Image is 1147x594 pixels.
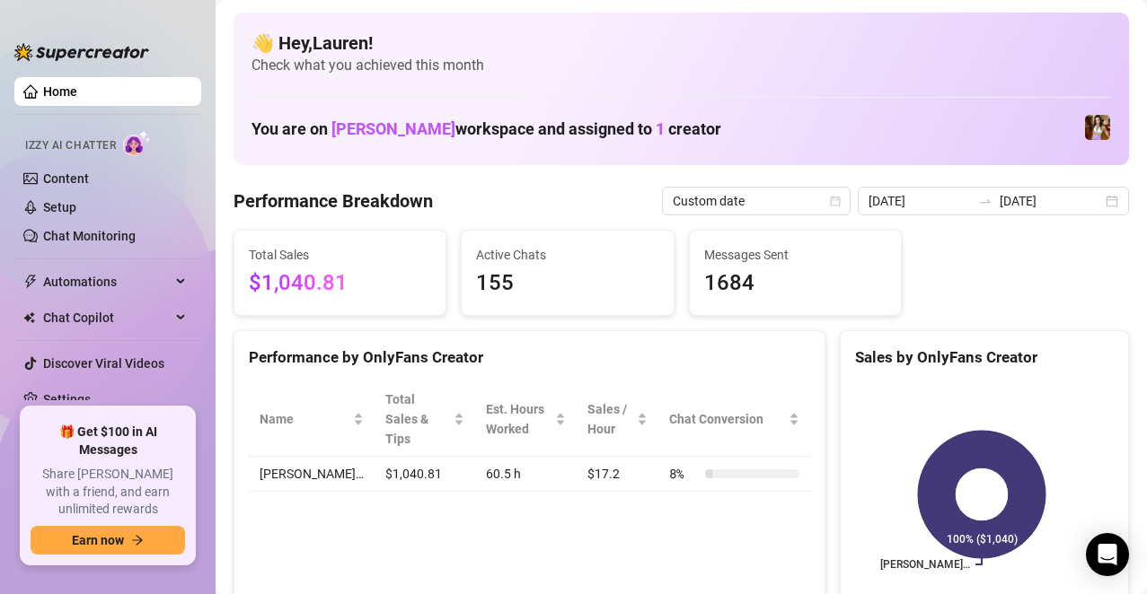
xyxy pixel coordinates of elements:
input: Start date [869,191,971,211]
img: logo-BBDzfeDw.svg [14,43,149,61]
input: End date [1000,191,1102,211]
span: $1,040.81 [249,266,431,301]
span: Custom date [673,188,840,214]
span: Active Chats [476,245,658,265]
th: Name [249,382,375,457]
span: 155 [476,266,658,301]
span: Chat Copilot [43,303,171,332]
div: Sales by OnlyFans Creator [855,345,1114,370]
span: 8 % [669,464,698,484]
span: Sales / Hour [587,399,633,439]
span: Automations [43,267,171,296]
h4: 👋 Hey, Lauren ! [251,31,1111,56]
span: Total Sales [249,245,431,265]
a: Content [43,171,89,186]
a: Chat Monitoring [43,229,136,243]
button: Earn nowarrow-right [31,526,185,555]
text: [PERSON_NAME]… [880,558,970,571]
span: swap-right [978,194,993,208]
img: Elena [1085,115,1110,140]
span: 🎁 Get $100 in AI Messages [31,424,185,459]
div: Performance by OnlyFans Creator [249,345,810,370]
span: Izzy AI Chatter [25,137,116,154]
h1: You are on workspace and assigned to creator [251,119,721,139]
th: Total Sales & Tips [375,382,475,457]
span: 1 [656,119,665,138]
div: Open Intercom Messenger [1086,533,1129,576]
span: calendar [830,196,841,206]
span: Name [260,409,349,429]
span: Check what you achieved this month [251,56,1111,75]
span: Chat Conversion [669,409,785,429]
img: Chat Copilot [23,311,35,324]
span: thunderbolt [23,275,38,289]
td: $1,040.81 [375,457,475,492]
div: Est. Hours Worked [486,399,551,439]
a: Discover Viral Videos [43,356,164,371]
span: Earn now [72,533,124,547]
a: Home [43,84,77,99]
a: Setup [43,200,76,214]
th: Chat Conversion [658,382,810,457]
span: to [978,194,993,208]
span: Total Sales & Tips [385,389,450,449]
a: Settings [43,392,91,406]
span: Share [PERSON_NAME] with a friend, and earn unlimited rewards [31,466,185,519]
span: arrow-right [131,534,144,546]
span: [PERSON_NAME] [331,119,455,138]
td: [PERSON_NAME]… [249,457,375,492]
td: $17.2 [577,457,658,492]
th: Sales / Hour [577,382,658,457]
h4: Performance Breakdown [234,188,433,214]
span: 1684 [704,266,887,301]
img: AI Chatter [123,130,151,156]
td: 60.5 h [475,457,577,492]
span: Messages Sent [704,245,887,265]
